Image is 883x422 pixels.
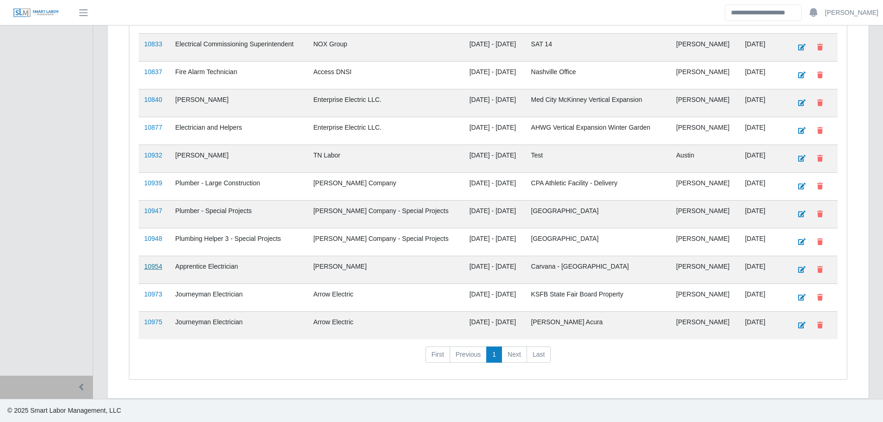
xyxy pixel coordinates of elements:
td: [DATE] - [DATE] [464,33,526,61]
td: Journeyman Electrician [170,311,308,339]
td: [DATE] - [DATE] [464,283,526,311]
a: 10877 [144,124,162,131]
td: [PERSON_NAME] Company - Special Projects [308,200,464,228]
td: [GEOGRAPHIC_DATA] [526,200,671,228]
td: [GEOGRAPHIC_DATA] [526,228,671,256]
a: 10954 [144,263,162,270]
td: [DATE] - [DATE] [464,228,526,256]
td: [DATE] - [DATE] [464,61,526,89]
a: 10840 [144,96,162,103]
a: 10939 [144,179,162,187]
td: [PERSON_NAME] [170,145,308,172]
a: 10947 [144,207,162,214]
td: [PERSON_NAME] [671,200,739,228]
td: [PERSON_NAME] Company - Special Projects [308,228,464,256]
td: Plumber - Special Projects [170,200,308,228]
td: Arrow Electric [308,283,464,311]
a: 1 [486,346,502,363]
td: [PERSON_NAME] [671,61,739,89]
td: [DATE] [739,145,787,172]
a: 10973 [144,290,162,298]
img: SLM Logo [13,8,59,18]
td: Enterprise Electric LLC. [308,89,464,117]
td: Access DNSI [308,61,464,89]
td: [DATE] [739,89,787,117]
td: KSFB State Fair Board Property [526,283,671,311]
input: Search [725,5,802,21]
td: [DATE] - [DATE] [464,200,526,228]
span: © 2025 Smart Labor Management, LLC [7,407,121,414]
td: [DATE] - [DATE] [464,172,526,200]
a: 10833 [144,40,162,48]
td: SAT 14 [526,33,671,61]
td: [DATE] - [DATE] [464,256,526,283]
td: Enterprise Electric LLC. [308,117,464,145]
td: Electrician and Helpers [170,117,308,145]
td: [DATE] [739,228,787,256]
td: [DATE] - [DATE] [464,89,526,117]
a: [PERSON_NAME] [825,8,878,18]
td: [PERSON_NAME] [671,311,739,339]
nav: pagination [139,346,838,371]
td: Plumbing Helper 3 - Special Projects [170,228,308,256]
td: [DATE] - [DATE] [464,311,526,339]
td: Plumber - Large Construction [170,172,308,200]
td: [PERSON_NAME] [671,256,739,283]
td: [PERSON_NAME] [671,228,739,256]
td: Fire Alarm Technician [170,61,308,89]
td: [DATE] [739,33,787,61]
td: [DATE] [739,283,787,311]
td: [PERSON_NAME] [170,89,308,117]
td: [PERSON_NAME] [671,117,739,145]
td: Journeyman Electrician [170,283,308,311]
td: [DATE] [739,61,787,89]
td: [DATE] - [DATE] [464,145,526,172]
td: [DATE] [739,117,787,145]
td: Carvana - [GEOGRAPHIC_DATA] [526,256,671,283]
td: NOX Group [308,33,464,61]
a: 10932 [144,151,162,159]
td: [PERSON_NAME] [308,256,464,283]
td: [DATE] - [DATE] [464,117,526,145]
td: CPA Athletic Facility - Delivery [526,172,671,200]
td: [DATE] [739,256,787,283]
a: 10975 [144,318,162,326]
a: 10837 [144,68,162,76]
td: [PERSON_NAME] [671,172,739,200]
td: [DATE] [739,311,787,339]
a: 10948 [144,235,162,242]
td: Austin [671,145,739,172]
td: [PERSON_NAME] [671,33,739,61]
td: [DATE] [739,200,787,228]
td: Med City McKinney Vertical Expansion [526,89,671,117]
td: TN Labor [308,145,464,172]
td: [DATE] [739,172,787,200]
td: Arrow Electric [308,311,464,339]
td: Nashville Office [526,61,671,89]
td: [PERSON_NAME] [671,89,739,117]
td: Test [526,145,671,172]
td: AHWG Vertical Expansion Winter Garden [526,117,671,145]
td: [PERSON_NAME] [671,283,739,311]
td: Apprentice Electrician [170,256,308,283]
td: [PERSON_NAME] Acura [526,311,671,339]
td: Electrical Commissioning Superintendent [170,33,308,61]
td: [PERSON_NAME] Company [308,172,464,200]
